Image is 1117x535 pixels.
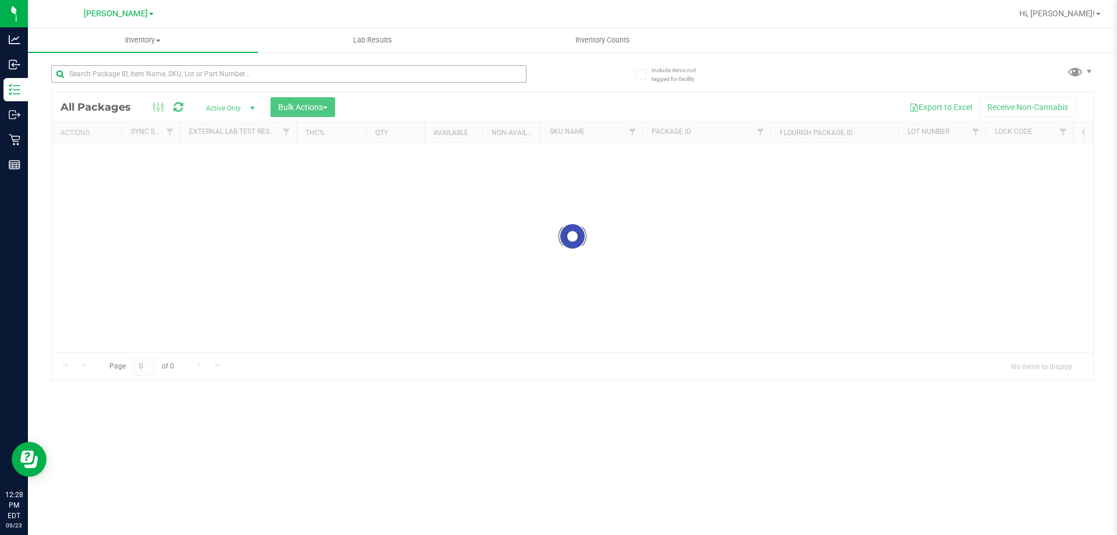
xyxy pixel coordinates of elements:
[51,65,527,83] input: Search Package ID, Item Name, SKU, Lot or Part Number...
[9,109,20,121] inline-svg: Outbound
[9,34,20,45] inline-svg: Analytics
[258,28,488,52] a: Lab Results
[5,490,23,521] p: 12:28 PM EDT
[84,9,148,19] span: [PERSON_NAME]
[652,66,710,83] span: Include items not tagged for facility
[9,159,20,171] inline-svg: Reports
[488,28,717,52] a: Inventory Counts
[28,28,258,52] a: Inventory
[560,35,646,45] span: Inventory Counts
[9,84,20,95] inline-svg: Inventory
[5,521,23,530] p: 09/23
[28,35,258,45] span: Inventory
[337,35,408,45] span: Lab Results
[1019,9,1095,18] span: Hi, [PERSON_NAME]!
[9,134,20,146] inline-svg: Retail
[12,442,47,477] iframe: Resource center
[9,59,20,70] inline-svg: Inbound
